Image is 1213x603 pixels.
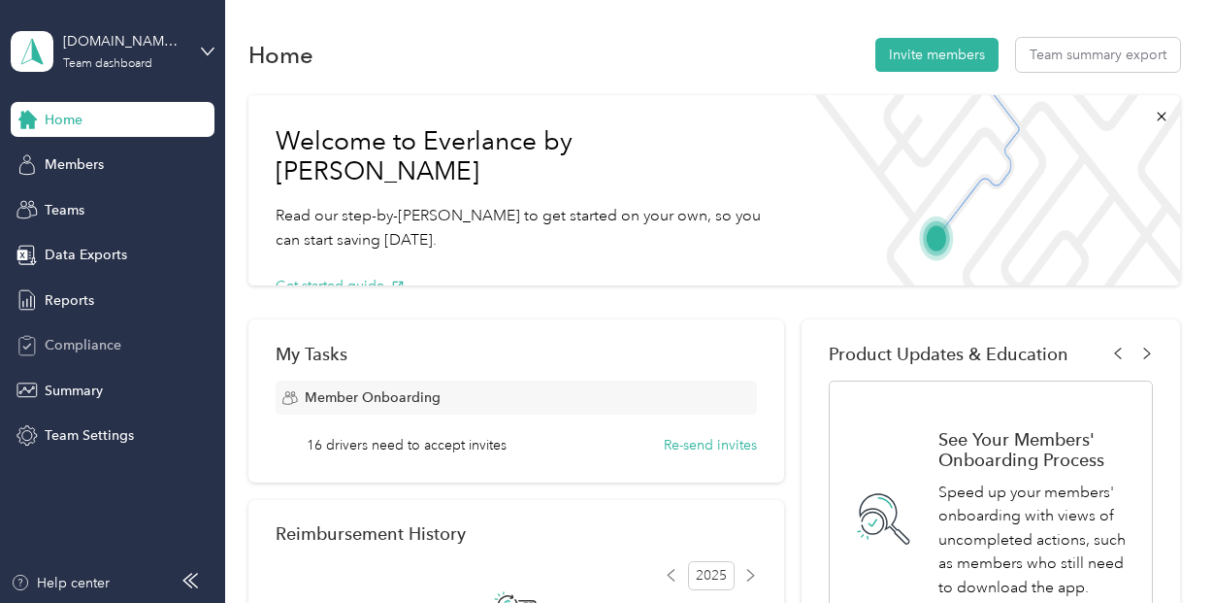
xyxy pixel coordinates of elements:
[63,58,152,70] div: Team dashboard
[45,154,104,175] span: Members
[45,290,94,311] span: Reports
[664,435,757,455] button: Re-send invites
[45,425,134,446] span: Team Settings
[276,276,405,296] button: Get started guide
[1104,494,1213,603] iframe: Everlance-gr Chat Button Frame
[45,381,103,401] span: Summary
[829,344,1068,364] span: Product Updates & Education
[45,200,84,220] span: Teams
[276,204,771,251] p: Read our step-by-[PERSON_NAME] to get started on your own, so you can start saving [DATE].
[248,45,313,65] h1: Home
[45,245,127,265] span: Data Exports
[875,38,999,72] button: Invite members
[276,344,757,364] div: My Tasks
[45,335,121,355] span: Compliance
[938,429,1131,470] h1: See Your Members' Onboarding Process
[938,481,1131,600] p: Speed up your members' onboarding with views of uncompleted actions, such as members who still ne...
[11,573,110,593] button: Help center
[307,435,507,455] span: 16 drivers need to accept invites
[800,95,1180,285] img: Welcome to everlance
[276,126,771,187] h1: Welcome to Everlance by [PERSON_NAME]
[63,31,184,51] div: [DOMAIN_NAME][EMAIL_ADDRESS][DOMAIN_NAME]
[276,523,466,544] h2: Reimbursement History
[688,561,735,590] span: 2025
[1016,38,1180,72] button: Team summary export
[305,387,441,408] span: Member Onboarding
[45,110,82,130] span: Home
